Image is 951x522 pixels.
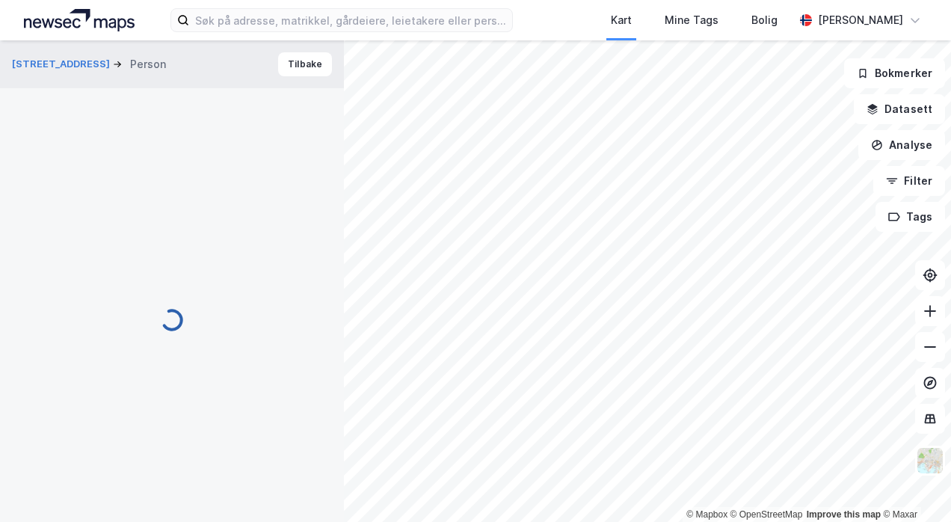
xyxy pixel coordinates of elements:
div: Kart [611,11,632,29]
a: Mapbox [686,509,727,520]
button: Tags [875,202,945,232]
a: OpenStreetMap [730,509,803,520]
div: Person [130,55,166,73]
button: Datasett [854,94,945,124]
a: Maxar [883,509,917,520]
img: Z [916,446,944,475]
input: Søk på adresse, matrikkel, gårdeiere, leietakere eller personer [189,9,511,31]
button: Filter [873,166,945,196]
button: Bokmerker [844,58,945,88]
div: [PERSON_NAME] [818,11,903,29]
button: Tilbake [278,52,332,76]
button: Analyse [858,130,945,160]
div: Bolig [751,11,778,29]
img: logo.a4113a55bc3d86da70a041830d287a7e.svg [24,9,135,31]
div: Mine Tags [665,11,718,29]
img: spinner.a6d8c91a73a9ac5275cf975e30b51cfb.svg [160,308,184,332]
a: Improve this map [807,509,881,520]
button: [STREET_ADDRESS] [12,57,113,72]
